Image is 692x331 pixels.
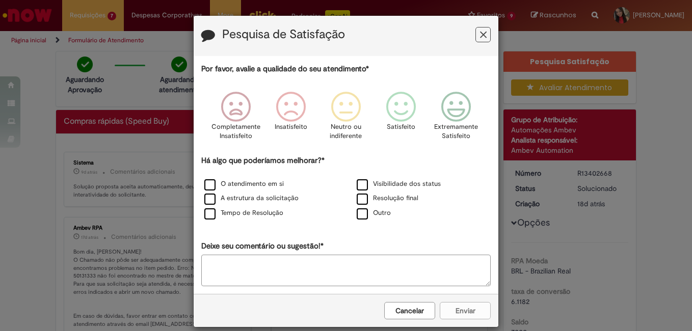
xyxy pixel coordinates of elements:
p: Insatisfeito [275,122,307,132]
label: O atendimento em si [204,179,284,189]
div: Completamente Insatisfeito [209,84,261,154]
div: Extremamente Satisfeito [430,84,482,154]
p: Neutro ou indiferente [328,122,364,141]
p: Satisfeito [387,122,415,132]
label: Pesquisa de Satisfação [222,28,345,41]
p: Extremamente Satisfeito [434,122,478,141]
label: Deixe seu comentário ou sugestão!* [201,241,324,252]
div: Neutro ou indiferente [320,84,372,154]
label: Tempo de Resolução [204,208,283,218]
label: A estrutura da solicitação [204,194,299,203]
label: Por favor, avalie a qualidade do seu atendimento* [201,64,369,74]
label: Visibilidade dos status [357,179,441,189]
p: Completamente Insatisfeito [211,122,260,141]
label: Outro [357,208,391,218]
div: Insatisfeito [265,84,317,154]
label: Resolução final [357,194,418,203]
button: Cancelar [384,302,435,319]
div: Há algo que poderíamos melhorar?* [201,155,491,221]
div: Satisfeito [375,84,427,154]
